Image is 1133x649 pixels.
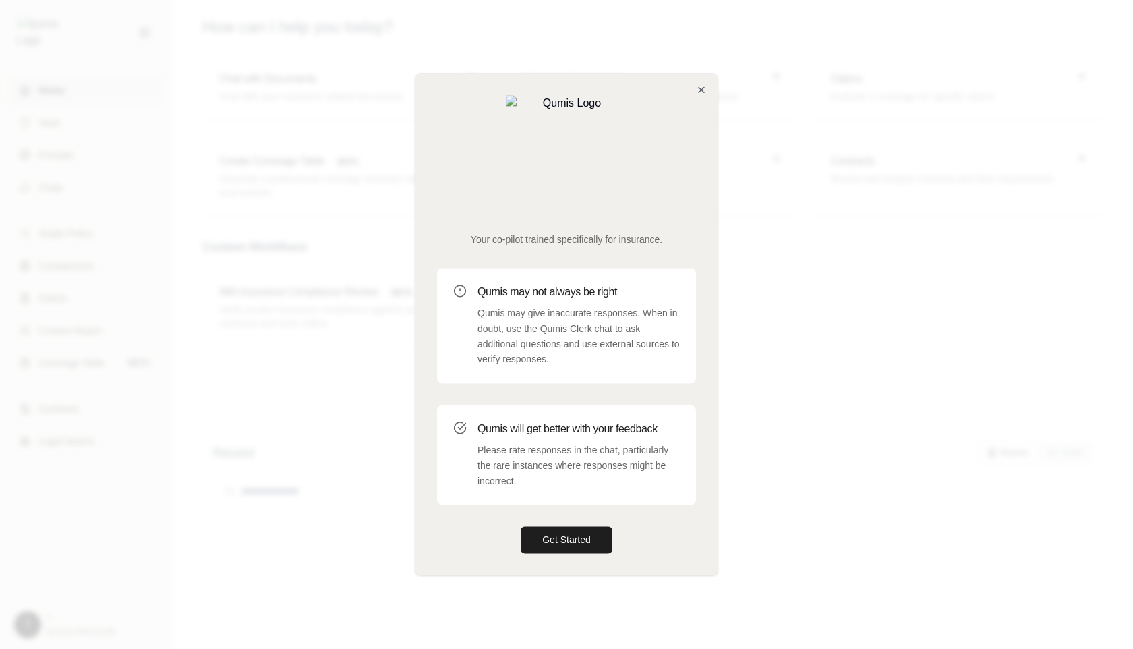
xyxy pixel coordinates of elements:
[477,421,680,437] h3: Qumis will get better with your feedback
[506,95,627,217] img: Qumis Logo
[477,443,680,488] p: Please rate responses in the chat, particularly the rare instances where responses might be incor...
[521,527,612,554] button: Get Started
[477,284,680,300] h3: Qumis may not always be right
[437,233,696,246] p: Your co-pilot trained specifically for insurance.
[477,306,680,367] p: Qumis may give inaccurate responses. When in doubt, use the Qumis Clerk chat to ask additional qu...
